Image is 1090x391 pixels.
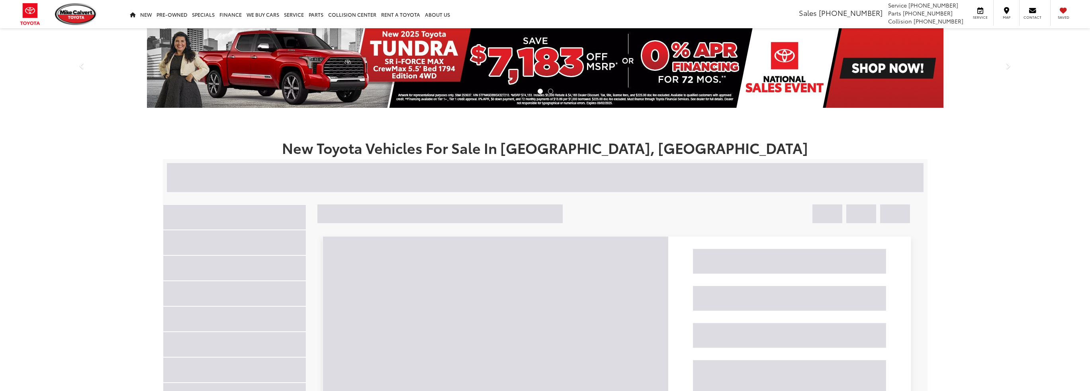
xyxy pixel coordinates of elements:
span: Map [998,15,1015,20]
span: [PHONE_NUMBER] [819,8,883,18]
span: Sales [799,8,817,18]
span: Saved [1055,15,1072,20]
span: [PHONE_NUMBER] [914,17,963,25]
span: Contact [1023,15,1041,20]
img: Mike Calvert Toyota [55,3,97,25]
span: [PHONE_NUMBER] [903,9,953,17]
span: Parts [888,9,901,17]
span: Service [888,1,907,9]
span: Collision [888,17,912,25]
span: Service [971,15,989,20]
img: New 2025 Toyota Tundra [147,28,943,108]
span: [PHONE_NUMBER] [908,1,958,9]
